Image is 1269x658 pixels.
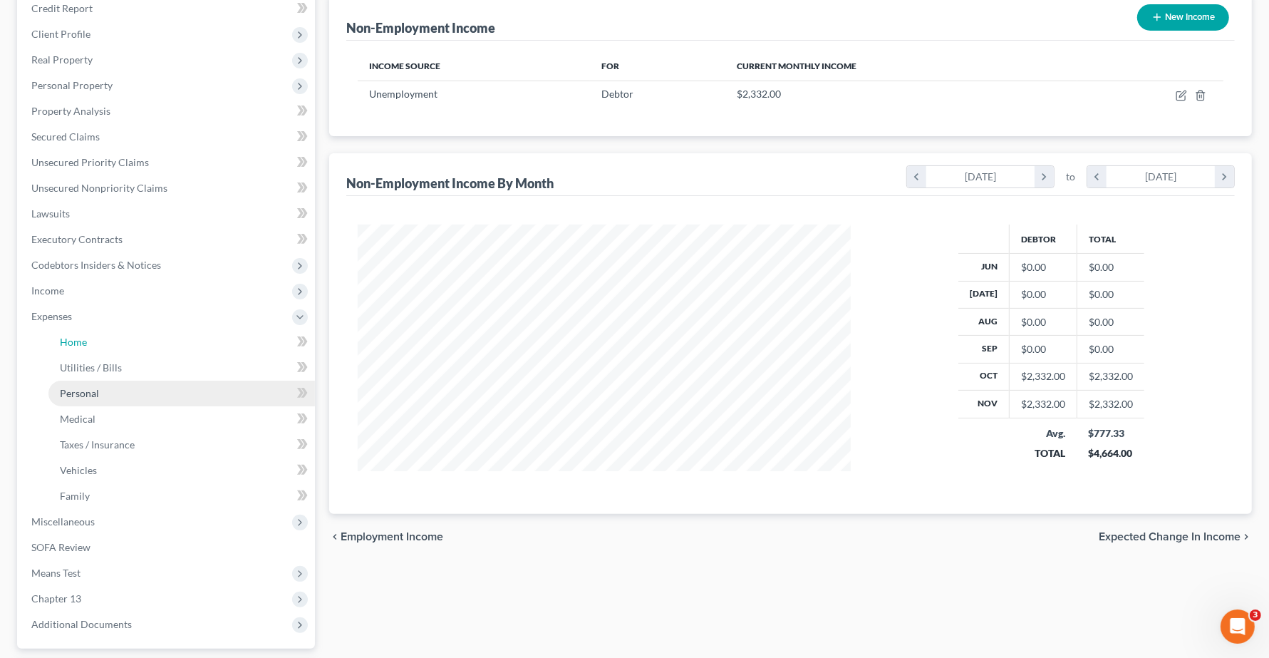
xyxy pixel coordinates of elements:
span: Real Property [31,53,93,66]
a: Unsecured Nonpriority Claims [20,175,315,201]
td: $0.00 [1077,308,1145,335]
span: Expected Change in Income [1099,531,1240,543]
div: Non-Employment Income [346,19,495,36]
th: Sep [958,336,1010,363]
span: Unsecured Priority Claims [31,156,149,168]
th: Jun [958,254,1010,281]
span: Home [60,336,87,348]
div: $0.00 [1021,342,1065,356]
a: Home [48,329,315,355]
i: chevron_left [329,531,341,543]
div: $0.00 [1021,260,1065,274]
span: Unsecured Nonpriority Claims [31,182,167,194]
div: Avg. [1021,426,1066,441]
i: chevron_right [1240,531,1252,543]
th: Oct [958,363,1010,390]
span: Client Profile [31,28,90,40]
span: Chapter 13 [31,592,81,605]
span: Executory Contracts [31,233,123,245]
iframe: Intercom live chat [1221,610,1255,644]
button: Expected Change in Income chevron_right [1099,531,1252,543]
span: Income [31,284,64,297]
div: $2,332.00 [1021,369,1065,384]
span: SOFA Review [31,541,90,553]
div: [DATE] [1107,166,1216,187]
span: Income Source [369,61,440,71]
span: Property Analysis [31,105,110,117]
div: $0.00 [1021,315,1065,329]
div: $4,664.00 [1089,446,1134,461]
i: chevron_left [1087,166,1107,187]
div: Non-Employment Income By Month [346,175,554,192]
a: Personal [48,381,315,406]
span: Utilities / Bills [60,361,122,374]
span: Expenses [31,310,72,322]
span: $2,332.00 [737,88,781,100]
span: Secured Claims [31,130,100,143]
i: chevron_right [1035,166,1054,187]
span: Current Monthly Income [737,61,856,71]
a: Unsecured Priority Claims [20,150,315,175]
th: [DATE] [958,281,1010,308]
a: Lawsuits [20,201,315,227]
a: Vehicles [48,458,315,483]
a: Family [48,483,315,509]
span: Lawsuits [31,207,70,220]
a: Executory Contracts [20,227,315,252]
button: chevron_left Employment Income [329,531,443,543]
span: Codebtors Insiders & Notices [31,259,161,271]
a: Utilities / Bills [48,355,315,381]
span: Additional Documents [31,618,132,630]
button: New Income [1137,4,1229,31]
a: Property Analysis [20,98,315,124]
td: $2,332.00 [1077,363,1145,390]
th: Nov [958,391,1010,418]
div: $2,332.00 [1021,397,1065,411]
i: chevron_right [1215,166,1234,187]
td: $2,332.00 [1077,391,1145,418]
a: SOFA Review [20,535,315,560]
span: Personal [60,387,99,399]
div: TOTAL [1021,446,1066,461]
span: Debtor [601,88,633,100]
th: Debtor [1010,225,1077,253]
div: $777.33 [1089,426,1134,441]
span: Medical [60,413,95,425]
span: Employment Income [341,531,443,543]
span: Unemployment [369,88,437,100]
span: Miscellaneous [31,515,95,528]
span: to [1066,170,1075,184]
td: $0.00 [1077,336,1145,363]
td: $0.00 [1077,281,1145,308]
div: $0.00 [1021,287,1065,302]
span: Personal Property [31,79,113,91]
a: Medical [48,406,315,432]
span: Vehicles [60,464,97,476]
td: $0.00 [1077,254,1145,281]
span: Family [60,490,90,502]
a: Secured Claims [20,124,315,150]
span: Means Test [31,567,81,579]
a: Taxes / Insurance [48,432,315,458]
span: Credit Report [31,2,93,14]
th: Total [1077,225,1145,253]
span: For [601,61,619,71]
th: Aug [958,308,1010,335]
i: chevron_left [907,166,926,187]
div: [DATE] [926,166,1035,187]
span: Taxes / Insurance [60,438,135,451]
span: 3 [1250,610,1261,621]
